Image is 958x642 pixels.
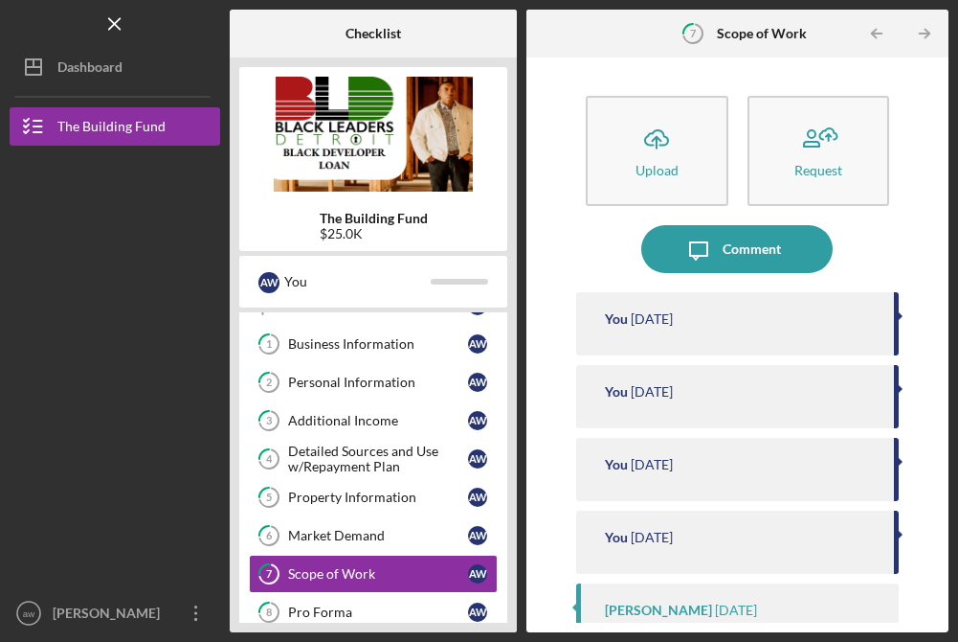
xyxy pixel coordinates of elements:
[249,593,498,631] a: 8Pro Formaaw
[249,555,498,593] a: 7Scope of Workaw
[690,27,697,39] tspan: 7
[288,605,468,620] div: Pro Forma
[631,384,673,400] time: 2025-08-01 23:55
[10,48,220,86] button: Dashboard
[747,96,889,206] button: Request
[288,490,468,505] div: Property Information
[605,457,628,472] div: You
[723,225,781,273] div: Comment
[288,375,468,390] div: Personal Information
[468,564,487,584] div: a w
[468,488,487,507] div: a w
[249,325,498,363] a: 1Business Informationaw
[266,453,273,466] tspan: 4
[266,568,273,581] tspan: 7
[266,492,272,504] tspan: 5
[266,338,272,351] tspan: 1
[266,607,272,619] tspan: 8
[320,211,428,226] b: The Building Fund
[249,363,498,401] a: 2Personal Informationaw
[468,411,487,430] div: a w
[266,530,273,542] tspan: 6
[10,107,220,146] button: The Building Fund
[249,478,498,516] a: 5Property Informationaw
[258,272,279,293] div: a w
[794,163,842,177] div: Request
[266,377,272,389] tspan: 2
[641,225,833,273] button: Comment
[288,413,468,428] div: Additional Income
[10,594,220,632] button: aw[PERSON_NAME]
[249,401,498,440] a: 3Additional Incomeaw
[631,457,673,472] time: 2025-08-01 23:46
[284,265,431,298] div: You
[605,603,712,618] div: [PERSON_NAME]
[715,603,757,618] time: 2025-08-01 14:55
[468,449,487,469] div: a w
[249,516,498,555] a: 6Market Demandaw
[320,226,428,241] div: $25.0K
[468,603,487,622] div: a w
[605,311,628,327] div: You
[605,384,628,400] div: You
[23,608,34,619] text: aw
[468,373,487,392] div: a w
[288,566,468,582] div: Scope of Work
[288,444,468,474] div: Detailed Sources and Use w/Repayment Plan
[468,526,487,545] div: a w
[48,594,172,637] div: [PERSON_NAME]
[57,107,166,150] div: The Building Fund
[57,48,123,91] div: Dashboard
[631,530,673,545] time: 2025-08-01 23:31
[586,96,727,206] button: Upload
[605,530,628,545] div: You
[717,26,807,41] b: Scope of Work
[288,528,468,543] div: Market Demand
[288,336,468,352] div: Business Information
[239,77,507,192] img: Product logo
[635,163,679,177] div: Upload
[249,440,498,478] a: 4Detailed Sources and Use w/Repayment Planaw
[468,334,487,354] div: a w
[266,415,272,427] tspan: 3
[345,26,401,41] b: Checklist
[631,311,673,327] time: 2025-08-04 17:11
